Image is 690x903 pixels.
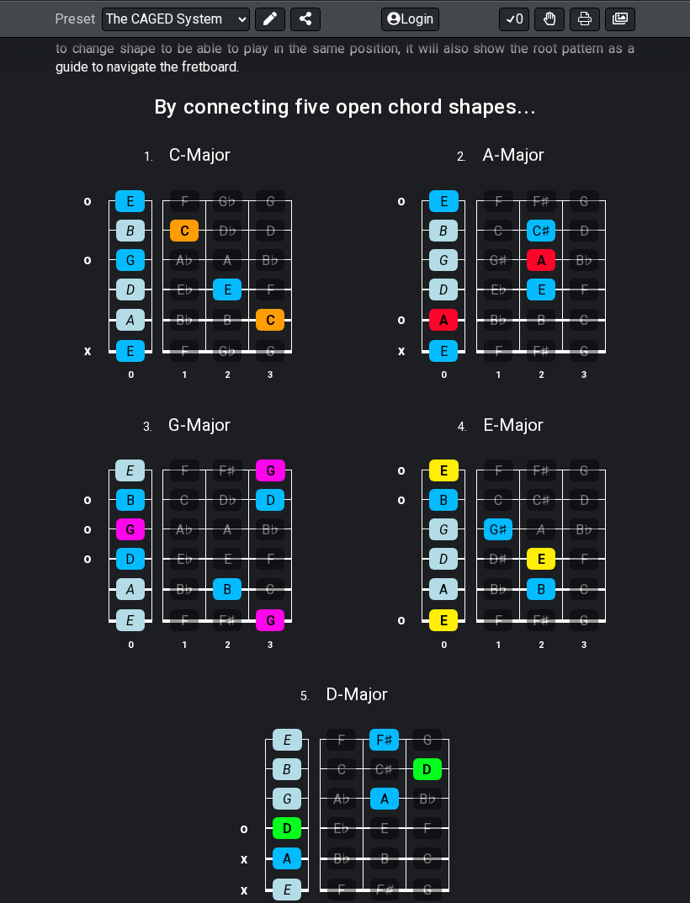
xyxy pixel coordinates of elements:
[413,847,442,869] div: C
[422,365,465,383] th: 0
[249,365,292,383] th: 3
[391,335,411,367] td: x
[144,148,169,167] span: 1 .
[391,186,411,215] td: o
[369,729,399,751] div: F♯
[154,98,536,116] h2: By connecting five open chord shapes...
[370,788,399,810] div: A
[327,817,356,839] div: E♭
[109,365,151,383] th: 0
[570,249,598,271] div: B♭
[170,220,199,242] div: C
[77,485,98,514] td: o
[429,309,458,331] div: A
[429,489,458,511] div: B
[477,635,520,653] th: 1
[77,245,98,274] td: o
[370,758,399,780] div: C♯
[256,548,284,570] div: F
[520,365,563,383] th: 2
[527,309,555,331] div: B
[55,11,95,27] span: Preset
[484,279,512,300] div: E♭
[570,190,599,212] div: G
[370,817,399,839] div: E
[527,249,555,271] div: A
[570,340,598,362] div: G
[527,609,555,631] div: F♯
[116,609,145,631] div: E
[256,309,284,331] div: C
[391,485,411,514] td: o
[116,548,145,570] div: D
[458,418,483,437] span: 4 .
[326,684,388,704] span: D - Major
[206,365,249,383] th: 2
[170,489,199,511] div: C
[300,688,326,706] span: 5 .
[163,635,206,653] th: 1
[484,548,512,570] div: D♯
[484,489,512,511] div: C
[273,788,301,810] div: G
[213,578,241,600] div: B
[429,459,459,481] div: E
[213,518,241,540] div: A
[520,635,563,653] th: 2
[570,489,598,511] div: D
[429,279,458,300] div: D
[213,548,241,570] div: E
[370,847,399,869] div: B
[527,489,555,511] div: C♯
[170,459,199,481] div: F
[570,309,598,331] div: C
[249,635,292,653] th: 3
[116,340,145,362] div: E
[170,340,199,362] div: F
[256,220,284,242] div: D
[77,186,98,215] td: o
[116,279,145,300] div: D
[234,843,254,874] td: x
[213,249,241,271] div: A
[256,609,284,631] div: G
[527,578,555,600] div: B
[273,758,301,780] div: B
[256,249,284,271] div: B♭
[77,514,98,544] td: o
[213,279,241,300] div: E
[391,456,411,486] td: o
[527,548,555,570] div: E
[534,7,565,30] button: Toggle Dexterity for all fretkits
[477,365,520,383] th: 1
[484,340,512,362] div: F
[170,190,199,212] div: F
[206,635,249,653] th: 2
[527,459,556,481] div: F♯
[570,220,598,242] div: D
[273,817,301,839] div: D
[570,518,598,540] div: B♭
[116,578,145,600] div: A
[484,518,512,540] div: G♯
[213,489,241,511] div: D♭
[429,578,458,600] div: A
[213,190,242,212] div: G♭
[213,459,242,481] div: F♯
[563,635,606,653] th: 3
[413,788,442,810] div: B♭
[256,340,284,362] div: G
[234,813,254,843] td: o
[429,190,459,212] div: E
[56,21,634,77] p: The CAGED system will show how to play over the entire fretboard moving shapes and also how to ch...
[326,729,356,751] div: F
[102,7,250,30] select: Preset
[170,548,199,570] div: E♭
[256,489,284,511] div: D
[527,518,555,540] div: A
[290,7,321,30] button: Share Preset
[143,418,168,437] span: 3 .
[413,879,442,900] div: G
[213,309,241,331] div: B
[256,190,285,212] div: G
